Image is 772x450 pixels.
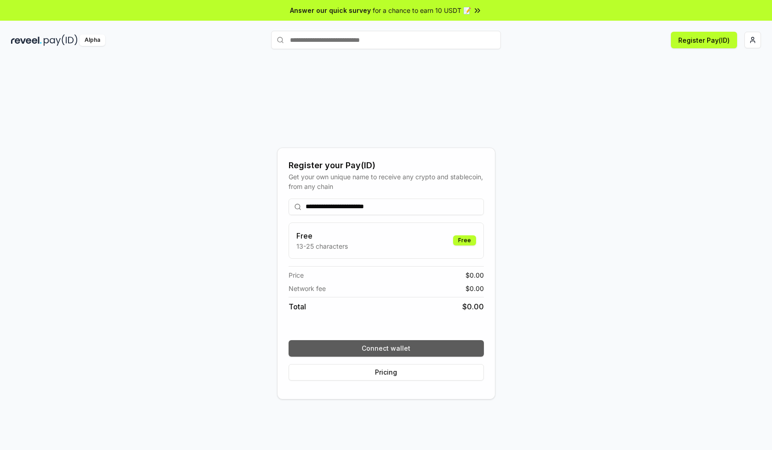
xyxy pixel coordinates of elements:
div: Register your Pay(ID) [289,159,484,172]
div: Free [453,235,476,245]
span: Answer our quick survey [290,6,371,15]
button: Pricing [289,364,484,381]
img: reveel_dark [11,34,42,46]
span: $ 0.00 [465,270,484,280]
span: Total [289,301,306,312]
span: Price [289,270,304,280]
img: pay_id [44,34,78,46]
div: Alpha [79,34,105,46]
h3: Free [296,230,348,241]
button: Connect wallet [289,340,484,357]
button: Register Pay(ID) [671,32,737,48]
div: Get your own unique name to receive any crypto and stablecoin, from any chain [289,172,484,191]
p: 13-25 characters [296,241,348,251]
span: Network fee [289,284,326,293]
span: for a chance to earn 10 USDT 📝 [373,6,471,15]
span: $ 0.00 [462,301,484,312]
span: $ 0.00 [465,284,484,293]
